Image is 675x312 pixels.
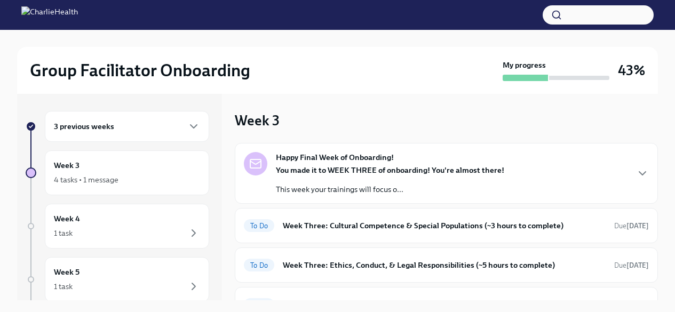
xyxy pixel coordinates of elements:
h6: Week 3 [54,159,80,171]
img: CharlieHealth [21,6,78,23]
div: 1 task [54,228,73,238]
a: To DoWeek Three: Ethics, Conduct, & Legal Responsibilities (~5 hours to complete)Due[DATE] [244,257,649,274]
h6: Week 4 [54,213,80,225]
span: Due [614,261,649,269]
p: This week your trainings will focus o... [276,184,504,195]
h6: Week Three: Cultural Competence & Special Populations (~3 hours to complete) [283,220,606,231]
div: 1 task [54,281,73,292]
span: To Do [244,261,274,269]
a: Week 34 tasks • 1 message [26,150,209,195]
div: 4 tasks • 1 message [54,174,118,185]
span: October 14th, 2025 10:00 [614,260,649,270]
h2: Group Facilitator Onboarding [30,60,250,81]
a: Week 41 task [26,204,209,249]
h6: Week Three: Final Onboarding Tasks (~1.5 hours to complete) [283,299,606,310]
span: October 12th, 2025 10:00 [614,300,649,310]
h3: 43% [618,61,645,80]
span: To Do [244,222,274,230]
h6: 3 previous weeks [54,121,114,132]
strong: You made it to WEEK THREE of onboarding! You're almost there! [276,165,504,175]
a: To DoWeek Three: Cultural Competence & Special Populations (~3 hours to complete)Due[DATE] [244,217,649,234]
strong: [DATE] [626,222,649,230]
span: Due [614,222,649,230]
strong: [DATE] [626,261,649,269]
h6: Week 5 [54,266,80,278]
strong: Happy Final Week of Onboarding! [276,152,394,163]
strong: My progress [503,60,546,70]
a: Week 51 task [26,257,209,302]
div: 3 previous weeks [45,111,209,142]
h6: Week Three: Ethics, Conduct, & Legal Responsibilities (~5 hours to complete) [283,259,606,271]
span: October 14th, 2025 10:00 [614,221,649,231]
h3: Week 3 [235,111,280,130]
